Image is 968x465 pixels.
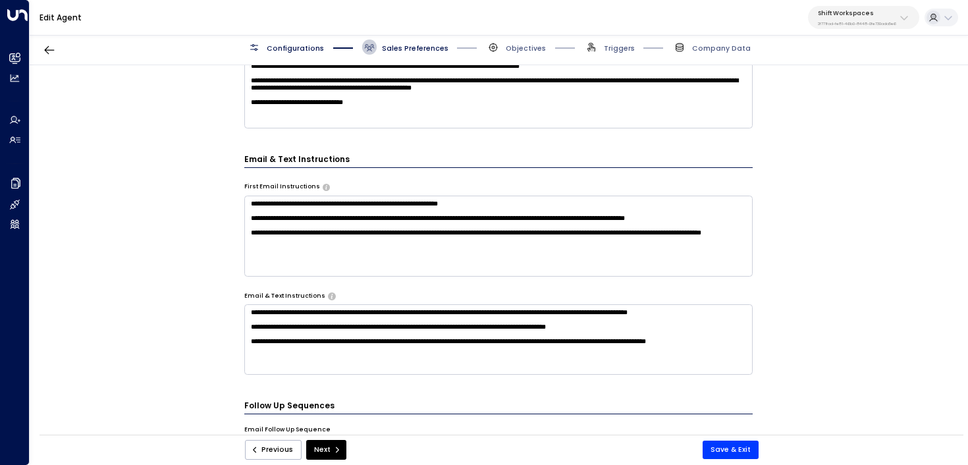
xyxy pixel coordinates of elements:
[244,425,331,435] label: Email Follow Up Sequence
[604,43,635,53] span: Triggers
[506,43,546,53] span: Objectives
[818,21,896,26] p: 2f771fad-fe81-46b0-8448-0fe730ada5e6
[382,43,448,53] span: Sales Preferences
[328,292,335,299] button: Provide any specific instructions you want the agent to follow only when responding to leads via ...
[40,12,82,23] a: Edit Agent
[244,182,320,192] label: First Email Instructions
[323,184,330,190] button: Specify instructions for the agent's first email only, such as introductory content, special offe...
[244,292,325,301] label: Email & Text Instructions
[692,43,751,53] span: Company Data
[808,6,919,29] button: Shift Workspaces2f771fad-fe81-46b0-8448-0fe730ada5e6
[244,153,753,168] h3: Email & Text Instructions
[703,441,759,459] button: Save & Exit
[306,440,346,460] button: Next
[267,43,324,53] span: Configurations
[818,9,896,17] p: Shift Workspaces
[244,400,753,414] h3: Follow Up Sequences
[245,440,302,460] button: Previous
